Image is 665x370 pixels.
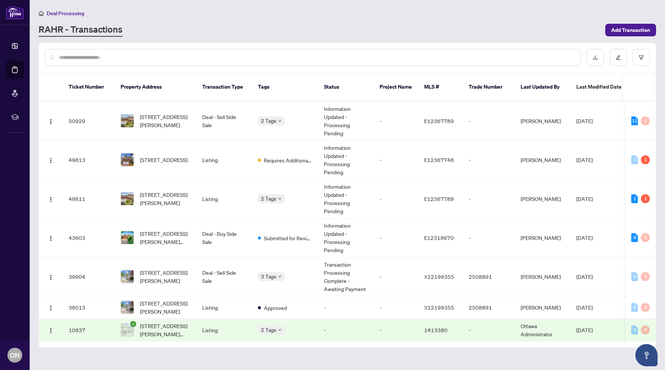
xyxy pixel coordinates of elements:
[121,115,134,127] img: thumbnail-img
[48,196,54,202] img: Logo
[196,218,252,257] td: Deal - Buy Side Sale
[45,154,57,166] button: Logo
[48,274,54,280] img: Logo
[140,299,190,316] span: [STREET_ADDRESS][PERSON_NAME]
[633,49,650,66] button: filter
[418,73,463,102] th: MLS #
[515,218,570,257] td: [PERSON_NAME]
[641,155,650,164] div: 1
[631,155,638,164] div: 0
[463,257,515,296] td: 2508891
[278,119,282,123] span: down
[45,271,57,283] button: Logo
[48,119,54,125] img: Logo
[63,319,115,341] td: 10837
[424,156,454,163] span: E12367748
[374,73,418,102] th: Project Name
[252,73,318,102] th: Tags
[278,328,282,332] span: down
[641,272,650,281] div: 0
[264,234,312,242] span: Submitted for Review
[616,55,621,60] span: edit
[39,23,122,37] a: RAHR - Transactions
[515,73,570,102] th: Last Updated By
[611,24,650,36] span: Add Transaction
[264,304,287,312] span: Approved
[318,141,374,179] td: Information Updated - Processing Pending
[576,118,593,124] span: [DATE]
[631,272,638,281] div: 0
[47,10,84,17] span: Deal Processing
[424,304,454,311] span: X12199355
[639,55,644,60] span: filter
[121,301,134,314] img: thumbnail-img
[63,296,115,319] td: 38013
[641,326,650,334] div: 0
[121,324,134,336] img: thumbnail-img
[45,115,57,127] button: Logo
[641,194,650,203] div: 1
[63,102,115,141] td: 50929
[576,83,622,91] span: Last Modified Date
[515,296,570,319] td: [PERSON_NAME]
[515,141,570,179] td: [PERSON_NAME]
[48,305,54,311] img: Logo
[374,141,418,179] td: -
[374,319,418,341] td: -
[374,296,418,319] td: -
[261,194,276,203] span: 2 Tags
[374,102,418,141] td: -
[196,319,252,341] td: Listing
[631,326,638,334] div: 0
[318,218,374,257] td: Information Updated - Processing Pending
[424,118,454,124] span: E12367789
[631,194,638,203] div: 1
[10,350,20,360] span: ON
[463,179,515,218] td: -
[605,24,656,36] button: Add Transaction
[641,233,650,242] div: 0
[48,235,54,241] img: Logo
[631,233,638,242] div: 9
[261,272,276,281] span: 3 Tags
[318,296,374,319] td: -
[121,192,134,205] img: thumbnail-img
[196,73,252,102] th: Transaction Type
[631,116,638,125] div: 11
[196,257,252,296] td: Deal - Sell Side Sale
[196,296,252,319] td: Listing
[121,231,134,244] img: thumbnail-img
[140,156,187,164] span: [STREET_ADDRESS]
[39,11,44,16] span: home
[576,327,593,333] span: [DATE]
[593,55,598,60] span: download
[318,179,374,218] td: Information Updated - Processing Pending
[264,156,312,164] span: Requires Additional Docs
[374,218,418,257] td: -
[463,296,515,319] td: 2508891
[515,102,570,141] td: [PERSON_NAME]
[576,195,593,202] span: [DATE]
[63,141,115,179] td: 49813
[610,49,627,66] button: edit
[576,273,593,280] span: [DATE]
[463,141,515,179] td: -
[424,327,448,333] span: 1413380
[45,301,57,313] button: Logo
[424,273,454,280] span: X12199355
[196,102,252,141] td: Deal - Sell Side Sale
[6,6,24,19] img: logo
[587,49,604,66] button: download
[63,218,115,257] td: 43603
[121,153,134,166] img: thumbnail-img
[196,141,252,179] td: Listing
[48,158,54,163] img: Logo
[318,319,374,341] td: -
[140,268,190,285] span: [STREET_ADDRESS][PERSON_NAME]
[463,73,515,102] th: Trade Number
[115,73,196,102] th: Property Address
[63,73,115,102] th: Ticket Number
[374,179,418,218] td: -
[515,257,570,296] td: [PERSON_NAME]
[635,344,658,366] button: Open asap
